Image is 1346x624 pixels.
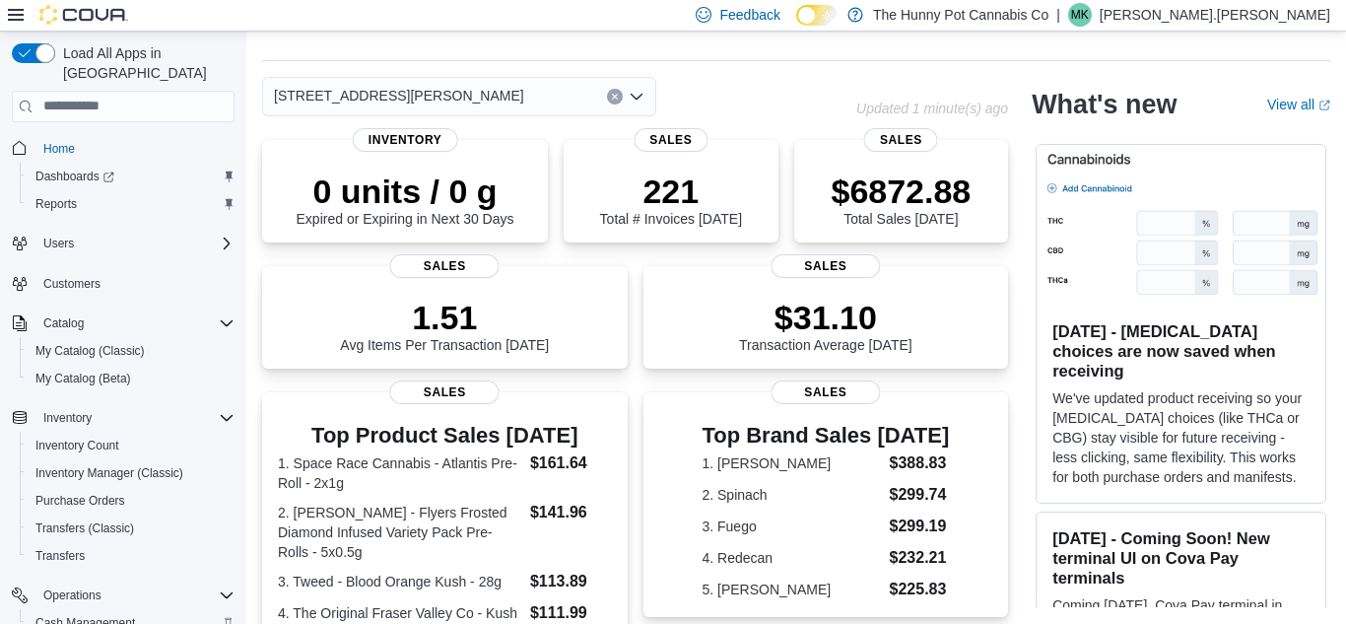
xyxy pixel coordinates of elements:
[35,584,235,607] span: Operations
[55,43,235,83] span: Load All Apps in [GEOGRAPHIC_DATA]
[530,501,612,524] dd: $141.96
[390,254,500,278] span: Sales
[28,339,235,363] span: My Catalog (Classic)
[702,453,881,473] dt: 1. [PERSON_NAME]
[28,192,85,216] a: Reports
[390,381,500,404] span: Sales
[28,434,235,457] span: Inventory Count
[35,169,114,184] span: Dashboards
[796,26,797,27] span: Dark Mode
[856,101,1008,116] p: Updated 1 minute(s) ago
[340,298,549,353] div: Avg Items Per Transaction [DATE]
[28,339,153,363] a: My Catalog (Classic)
[35,371,131,386] span: My Catalog (Beta)
[28,192,235,216] span: Reports
[35,271,235,296] span: Customers
[35,136,235,161] span: Home
[43,315,84,331] span: Catalog
[28,461,235,485] span: Inventory Manager (Classic)
[278,453,522,493] dt: 1. Space Race Cannabis - Atlantis Pre-Roll - 2x1g
[278,572,522,591] dt: 3. Tweed - Blood Orange Kush - 28g
[1052,388,1310,487] p: We've updated product receiving so your [MEDICAL_DATA] choices (like THCa or CBG) stay visible fo...
[28,367,139,390] a: My Catalog (Beta)
[28,367,235,390] span: My Catalog (Beta)
[35,343,145,359] span: My Catalog (Classic)
[43,276,101,292] span: Customers
[1318,100,1330,111] svg: External link
[890,515,950,538] dd: $299.19
[890,483,950,507] dd: $299.74
[873,3,1048,27] p: The Hunny Pot Cannabis Co
[28,517,142,540] a: Transfers (Classic)
[739,298,912,337] p: $31.10
[600,172,742,227] div: Total # Invoices [DATE]
[20,163,242,190] a: Dashboards
[1056,3,1060,27] p: |
[35,465,183,481] span: Inventory Manager (Classic)
[4,582,242,609] button: Operations
[20,432,242,459] button: Inventory Count
[771,254,880,278] span: Sales
[771,381,880,404] span: Sales
[43,236,74,251] span: Users
[28,434,127,457] a: Inventory Count
[702,517,881,536] dt: 3. Fuego
[278,503,522,562] dt: 2. [PERSON_NAME] - Flyers Frosted Diamond Infused Variety Pack Pre-Rolls - 5x0.5g
[43,588,101,603] span: Operations
[1052,528,1310,588] h3: [DATE] - Coming Soon! New terminal UI on Cova Pay terminals
[890,546,950,570] dd: $232.21
[28,489,133,513] a: Purchase Orders
[28,544,93,568] a: Transfers
[864,128,938,152] span: Sales
[719,5,779,25] span: Feedback
[629,89,644,104] button: Open list of options
[20,337,242,365] button: My Catalog (Classic)
[20,365,242,392] button: My Catalog (Beta)
[20,542,242,570] button: Transfers
[20,515,242,542] button: Transfers (Classic)
[1068,3,1092,27] div: Malcolm King.McGowan
[530,570,612,593] dd: $113.89
[35,232,82,255] button: Users
[28,461,191,485] a: Inventory Manager (Classic)
[634,128,707,152] span: Sales
[35,137,83,161] a: Home
[43,410,92,426] span: Inventory
[4,310,242,337] button: Catalog
[4,134,242,163] button: Home
[353,128,458,152] span: Inventory
[35,438,119,453] span: Inventory Count
[739,298,912,353] div: Transaction Average [DATE]
[43,141,75,157] span: Home
[340,298,549,337] p: 1.51
[35,272,108,296] a: Customers
[35,312,92,335] button: Catalog
[28,165,122,188] a: Dashboards
[278,424,612,448] h3: Top Product Sales [DATE]
[28,165,235,188] span: Dashboards
[702,485,881,505] dt: 2. Spinach
[297,172,514,227] div: Expired or Expiring in Next 30 Days
[4,404,242,432] button: Inventory
[1267,97,1330,112] a: View allExternal link
[1071,3,1089,27] span: MK
[35,232,235,255] span: Users
[702,424,949,448] h3: Top Brand Sales [DATE]
[35,584,109,607] button: Operations
[530,451,612,475] dd: $161.64
[28,517,235,540] span: Transfers (Classic)
[4,230,242,257] button: Users
[890,451,950,475] dd: $388.83
[702,580,881,599] dt: 5. [PERSON_NAME]
[831,172,971,211] p: $6872.88
[35,493,125,509] span: Purchase Orders
[35,520,134,536] span: Transfers (Classic)
[35,196,77,212] span: Reports
[890,578,950,601] dd: $225.83
[20,487,242,515] button: Purchase Orders
[1052,321,1310,381] h3: [DATE] - [MEDICAL_DATA] choices are now saved when receiving
[39,5,128,25] img: Cova
[274,84,524,107] span: [STREET_ADDRESS][PERSON_NAME]
[20,190,242,218] button: Reports
[600,172,742,211] p: 221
